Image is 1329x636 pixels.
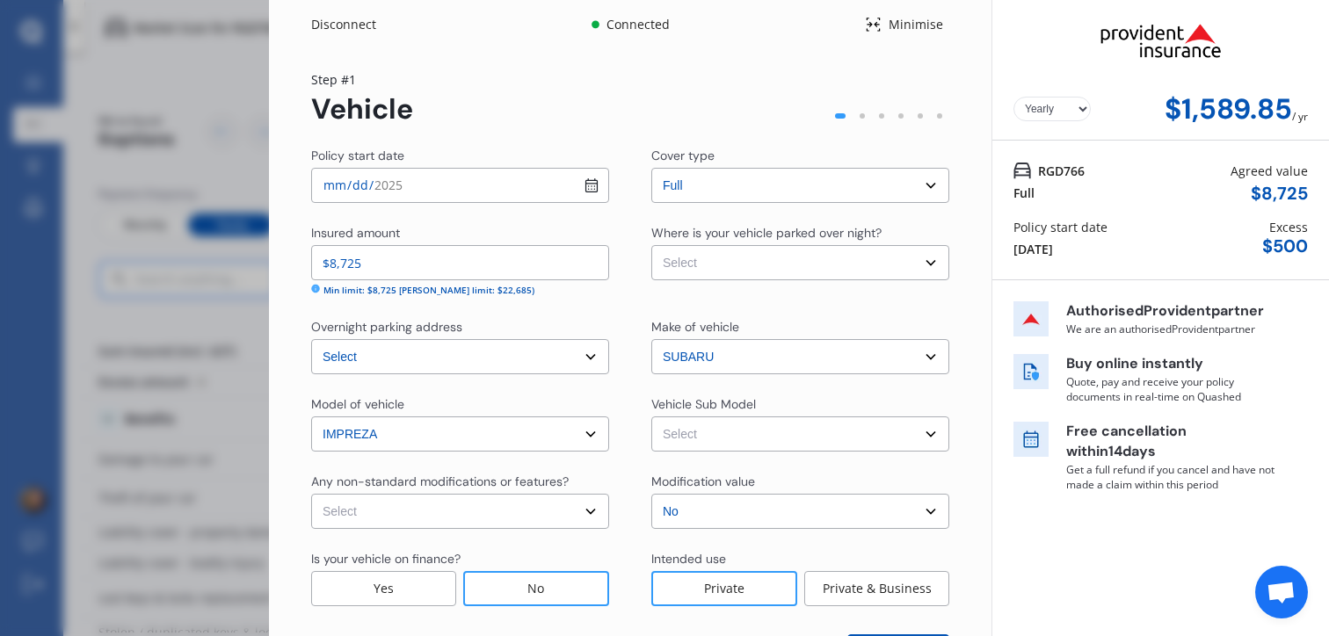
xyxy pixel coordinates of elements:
[463,571,609,606] div: No
[311,224,400,242] div: Insured amount
[311,473,569,490] div: Any non-standard modifications or features?
[1013,218,1107,236] div: Policy start date
[323,284,534,297] div: Min limit: $8,725 [PERSON_NAME] limit: $22,685)
[1066,462,1277,492] p: Get a full refund if you cancel and have not made a claim within this period
[1251,184,1308,204] div: $ 8,725
[1066,422,1277,462] p: Free cancellation within 14 days
[1066,374,1277,404] p: Quote, pay and receive your policy documents in real-time on Quashed
[651,395,756,413] div: Vehicle Sub Model
[1038,162,1085,180] span: RGD766
[1231,162,1308,180] div: Agreed value
[1066,301,1277,322] p: Authorised Provident partner
[311,245,609,280] input: Enter insured amount
[311,168,609,203] input: dd / mm / yyyy
[311,93,413,126] div: Vehicle
[1013,354,1049,389] img: buy online icon
[651,550,726,567] div: Intended use
[311,70,413,89] div: Step # 1
[651,224,882,242] div: Where is your vehicle parked over night?
[311,550,461,567] div: Is your vehicle on finance?
[651,571,797,606] div: Private
[804,571,949,606] div: Private & Business
[1013,422,1049,457] img: free cancel icon
[1013,240,1053,258] div: [DATE]
[603,16,672,33] div: Connected
[1066,354,1277,374] p: Buy online instantly
[311,16,396,33] div: Disconnect
[311,395,404,413] div: Model of vehicle
[1255,566,1308,618] div: Open chat
[651,147,715,164] div: Cover type
[1072,7,1250,74] img: Provident.png
[1066,322,1277,336] p: We are an authorised Provident partner
[311,571,456,606] div: Yes
[882,16,949,33] div: Minimise
[651,473,755,490] div: Modification value
[1269,218,1308,236] div: Excess
[1292,93,1308,126] div: / yr
[1013,301,1049,336] img: insurer icon
[651,318,739,336] div: Make of vehicle
[311,147,404,164] div: Policy start date
[1262,236,1308,257] div: $ 500
[1013,184,1035,202] div: Full
[311,318,462,336] div: Overnight parking address
[1165,93,1292,126] div: $1,589.85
